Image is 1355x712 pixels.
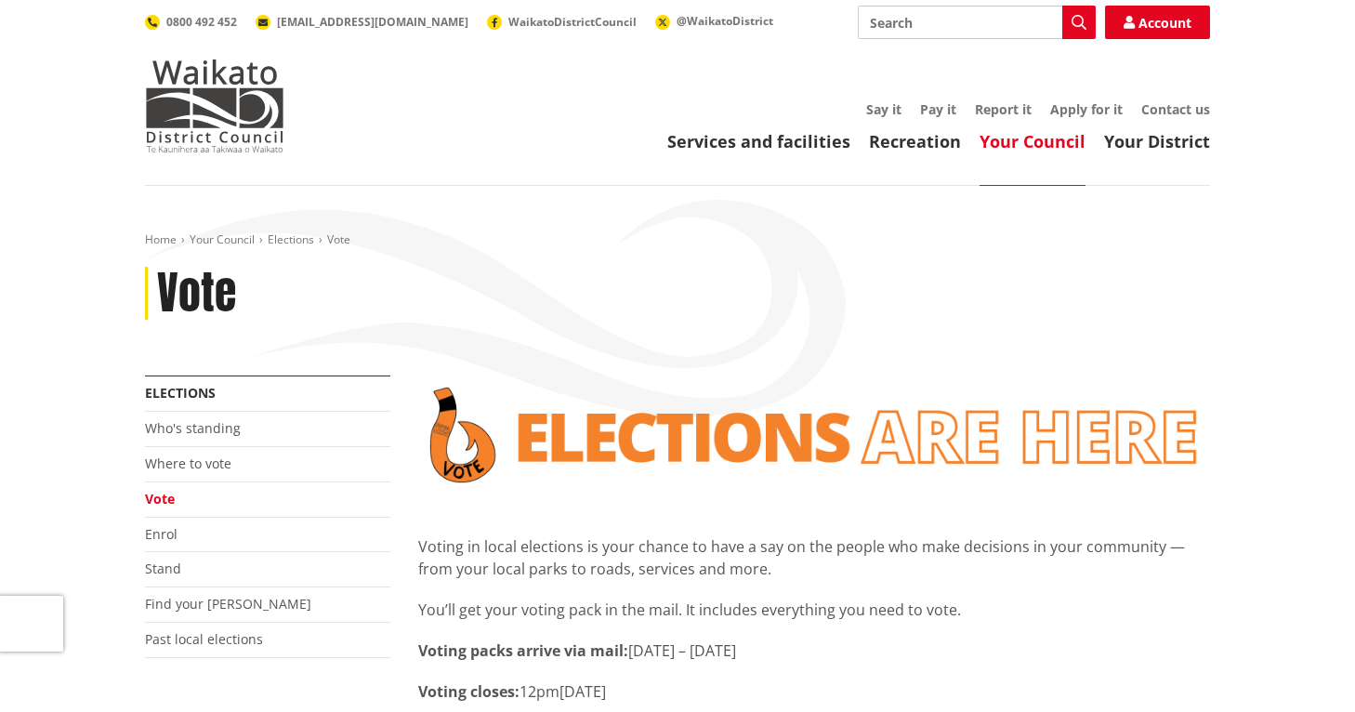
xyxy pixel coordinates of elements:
a: Contact us [1141,100,1210,118]
a: Pay it [920,100,956,118]
a: Report it [975,100,1032,118]
a: Apply for it [1050,100,1123,118]
a: Home [145,231,177,247]
a: Your District [1104,130,1210,152]
a: Past local elections [145,630,263,648]
nav: breadcrumb [145,232,1210,248]
span: Vote [327,231,350,247]
img: Waikato District Council - Te Kaunihera aa Takiwaa o Waikato [145,59,284,152]
span: 12pm[DATE] [520,681,606,702]
a: Enrol [145,525,178,543]
a: Account [1105,6,1210,39]
p: Voting in local elections is your chance to have a say on the people who make decisions in your c... [418,535,1210,580]
a: Services and facilities [667,130,850,152]
strong: Voting packs arrive via mail: [418,640,628,661]
strong: Voting closes: [418,681,520,702]
span: 0800 492 452 [166,14,237,30]
a: [EMAIL_ADDRESS][DOMAIN_NAME] [256,14,468,30]
a: WaikatoDistrictCouncil [487,14,637,30]
img: Vote banner transparent [418,376,1210,494]
h1: Vote [157,267,236,321]
a: Where to vote [145,455,231,472]
a: Stand [145,560,181,577]
span: [EMAIL_ADDRESS][DOMAIN_NAME] [277,14,468,30]
a: Who's standing [145,419,241,437]
span: WaikatoDistrictCouncil [508,14,637,30]
a: Elections [268,231,314,247]
input: Search input [858,6,1096,39]
a: 0800 492 452 [145,14,237,30]
a: Your Council [980,130,1085,152]
span: @WaikatoDistrict [677,13,773,29]
a: Find your [PERSON_NAME] [145,595,311,613]
a: Elections [145,384,216,402]
a: Recreation [869,130,961,152]
a: @WaikatoDistrict [655,13,773,29]
a: Vote [145,490,175,508]
a: Say it [866,100,901,118]
p: You’ll get your voting pack in the mail. It includes everything you need to vote. [418,599,1210,621]
p: [DATE] – [DATE] [418,639,1210,662]
a: Your Council [190,231,255,247]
